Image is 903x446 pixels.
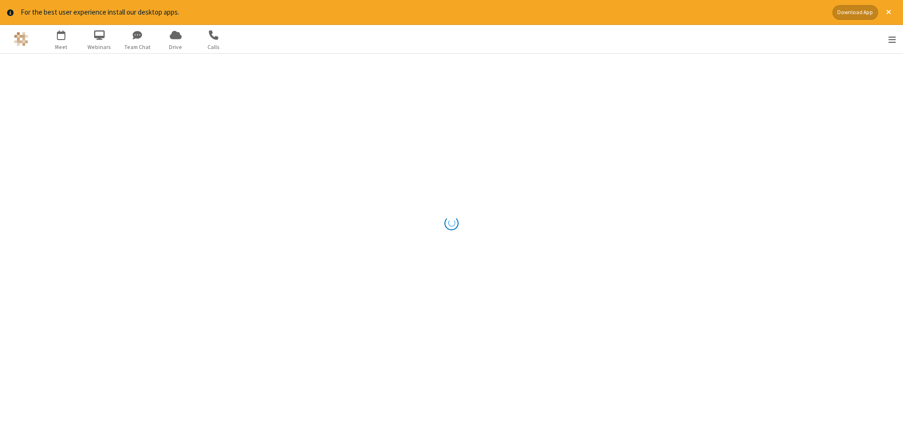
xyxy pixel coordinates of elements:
[881,5,896,20] button: Close alert
[158,43,193,51] span: Drive
[120,43,155,51] span: Team Chat
[876,25,903,53] div: Open menu
[832,5,878,20] button: Download App
[3,25,39,53] button: Logo
[21,7,825,18] div: For the best user experience install our desktop apps.
[82,43,117,51] span: Webinars
[44,43,79,51] span: Meet
[196,43,231,51] span: Calls
[14,32,28,46] img: QA Selenium DO NOT DELETE OR CHANGE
